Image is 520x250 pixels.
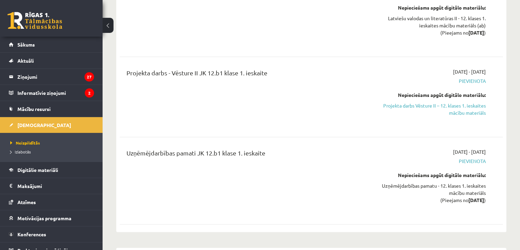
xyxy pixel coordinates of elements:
span: Konferences [17,231,46,237]
a: Neizpildītās [10,140,96,146]
a: [DEMOGRAPHIC_DATA] [9,117,94,133]
i: 2 [85,88,94,98]
div: Nepieciešams apgūt digitālo materiālu: [373,172,486,179]
a: Rīgas 1. Tālmācības vidusskola [8,12,62,29]
div: Nepieciešams apgūt digitālo materiālu: [373,4,486,11]
a: Informatīvie ziņojumi2 [9,85,94,101]
div: Uzņēmējdarbības pamati JK 12.b1 klase 1. ieskaite [126,148,363,161]
span: Atzīmes [17,199,36,205]
span: Izlabotās [10,149,31,154]
legend: Maksājumi [17,178,94,194]
span: Aktuāli [17,58,34,64]
a: Motivācijas programma [9,210,94,226]
span: [DATE] - [DATE] [453,148,486,155]
a: Atzīmes [9,194,94,210]
div: Projekta darbs - Vēsture II JK 12.b1 klase 1. ieskaite [126,68,363,81]
a: Digitālie materiāli [9,162,94,178]
span: Neizpildītās [10,140,40,146]
a: Izlabotās [10,149,96,155]
span: Motivācijas programma [17,215,71,221]
span: [DEMOGRAPHIC_DATA] [17,122,71,128]
legend: Ziņojumi [17,69,94,85]
span: Pievienota [373,158,486,165]
div: Latviešu valodas un literatūras II - 12. klases 1. ieskaites mācību materiāls (ab) (Pieejams no ) [373,15,486,36]
a: Mācību resursi [9,101,94,117]
div: Nepieciešams apgūt digitālo materiālu: [373,91,486,99]
a: Aktuāli [9,53,94,68]
a: Sākums [9,37,94,52]
span: Pievienota [373,77,486,85]
span: Digitālie materiāli [17,167,58,173]
legend: Informatīvie ziņojumi [17,85,94,101]
a: Maksājumi [9,178,94,194]
span: Mācību resursi [17,106,51,112]
a: Projekta darbs Vēsture II – 12. klases 1. ieskaites mācību materiāls [373,102,486,116]
div: Uzņēmējdarbības pamatu - 12. klases 1. ieskaites mācību materiāls (Pieejams no ) [373,182,486,204]
a: Ziņojumi27 [9,69,94,85]
span: [DATE] - [DATE] [453,68,486,75]
i: 27 [84,72,94,82]
strong: [DATE] [468,197,484,203]
span: Sākums [17,41,35,48]
strong: [DATE] [468,29,484,36]
a: Konferences [9,226,94,242]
